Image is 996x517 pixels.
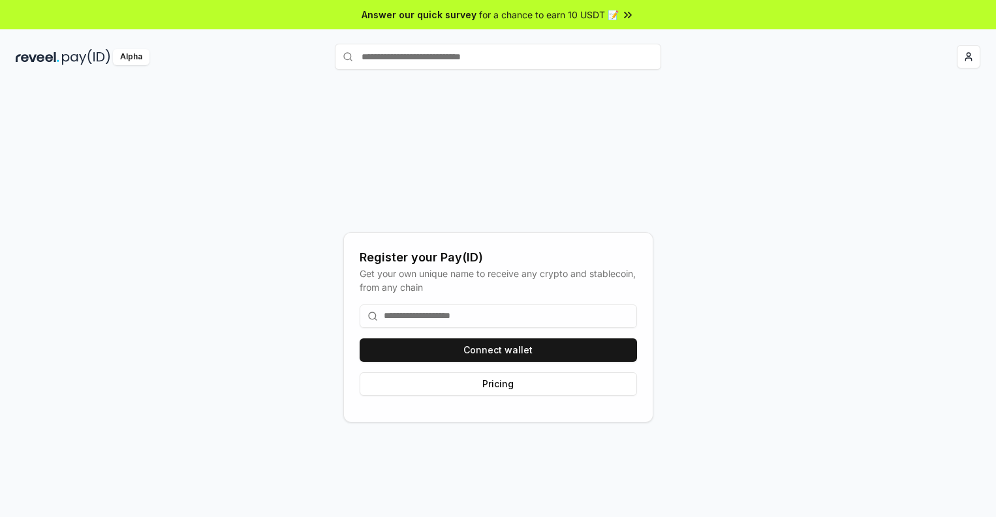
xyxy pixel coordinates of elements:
div: Get your own unique name to receive any crypto and stablecoin, from any chain [360,267,637,294]
div: Alpha [113,49,149,65]
button: Pricing [360,372,637,396]
img: reveel_dark [16,49,59,65]
div: Register your Pay(ID) [360,248,637,267]
button: Connect wallet [360,338,637,362]
span: Answer our quick survey [362,8,476,22]
img: pay_id [62,49,110,65]
span: for a chance to earn 10 USDT 📝 [479,8,619,22]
